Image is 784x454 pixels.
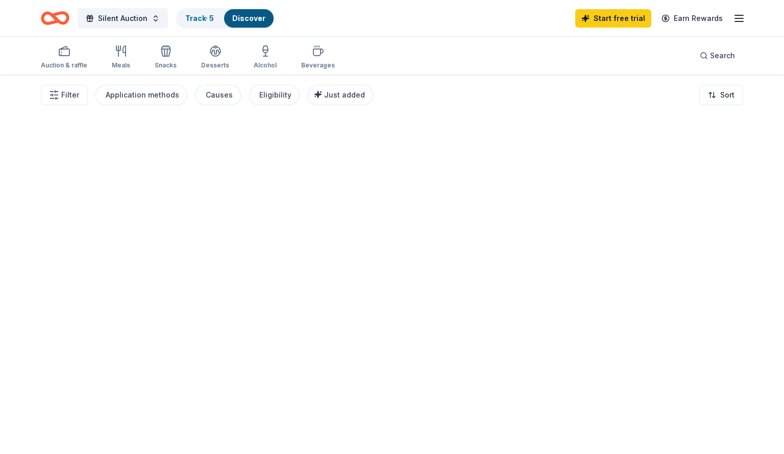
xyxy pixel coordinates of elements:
div: Auction & raffle [41,61,87,69]
a: Track· 5 [185,14,214,22]
button: Eligibility [249,85,300,105]
div: Beverages [301,61,335,69]
button: Beverages [301,41,335,75]
span: Search [710,50,735,62]
button: Snacks [155,41,177,75]
button: Alcohol [254,41,277,75]
div: Application methods [106,89,179,101]
span: Filter [61,89,79,101]
button: Search [692,45,743,66]
button: Causes [195,85,241,105]
a: Discover [232,14,265,22]
div: Alcohol [254,61,277,69]
a: Earn Rewards [655,9,729,28]
button: Application methods [95,85,187,105]
button: Desserts [201,41,229,75]
a: Start free trial [575,9,651,28]
button: Auction & raffle [41,41,87,75]
a: Home [41,6,69,30]
span: Sort [720,89,734,101]
div: Causes [206,89,233,101]
button: Silent Auction [78,8,168,29]
button: Meals [112,41,130,75]
div: Meals [112,61,130,69]
span: Just added [324,90,365,99]
button: Just added [308,85,373,105]
button: Filter [41,85,87,105]
div: Desserts [201,61,229,69]
span: Silent Auction [98,12,148,25]
div: Eligibility [259,89,291,101]
button: Track· 5Discover [176,8,275,29]
button: Sort [699,85,743,105]
div: Snacks [155,61,177,69]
